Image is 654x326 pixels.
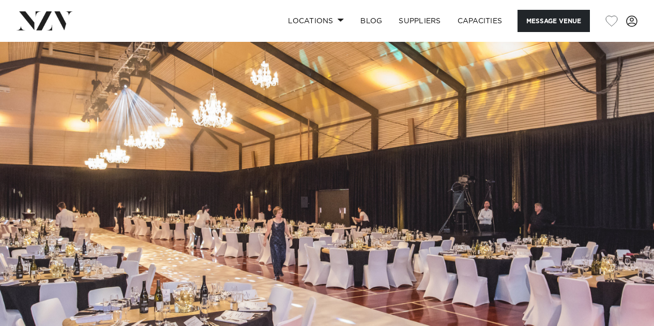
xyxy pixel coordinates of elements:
[280,10,352,32] a: Locations
[390,10,449,32] a: SUPPLIERS
[352,10,390,32] a: BLOG
[449,10,511,32] a: Capacities
[17,11,73,30] img: nzv-logo.png
[518,10,590,32] button: Message Venue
